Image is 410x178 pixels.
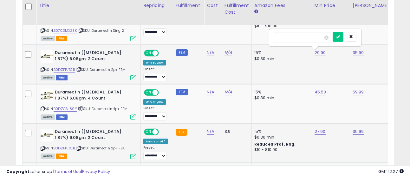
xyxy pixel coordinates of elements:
small: FBM [176,49,188,56]
div: Preset: [143,146,168,160]
small: Amazon Fees. [254,9,258,15]
span: FBA [56,36,67,41]
div: Fulfillment Cost [225,2,249,16]
span: OFF [158,129,168,135]
div: ASIN: [41,5,136,40]
span: | SKU: Duramectin 2pk FBA [76,146,125,151]
div: ASIN: [41,129,136,158]
span: OFF [158,51,168,56]
img: 41kgpKbKPPL._SL40_.jpg [41,89,53,102]
b: Duramectin ([MEDICAL_DATA] 1.87%) 6.08gm, 2 Count [55,129,132,142]
a: N/A [225,50,232,56]
span: ON [145,90,153,95]
div: Preset: [143,22,168,36]
span: OFF [158,90,168,95]
div: Min Price [315,2,347,9]
div: $0.30 min [254,134,307,140]
div: Fulfillment [176,2,201,9]
div: seller snap | | [6,169,110,175]
div: 15% [254,50,307,56]
div: [PERSON_NAME] [353,2,390,9]
a: 35.99 [353,50,364,56]
b: Duramectin ([MEDICAL_DATA] 1.87%) 6.08gm, 4 Count [55,89,132,103]
a: B0DZG3J89Y [54,106,77,112]
span: ON [145,129,153,135]
span: FBM [56,114,68,120]
img: 41QApbAO-WL._SL40_.jpg [41,129,53,141]
a: N/A [207,89,214,95]
small: FBM [176,89,188,95]
strong: Copyright [6,168,29,175]
div: ASIN: [41,89,136,119]
div: Win BuyBox [143,60,166,65]
a: B07C3MX23K [54,28,77,33]
a: N/A [207,50,214,56]
span: All listings currently available for purchase on Amazon [41,75,55,80]
div: 3.9 [225,129,247,134]
a: N/A [225,89,232,95]
a: B0DZFPJTCB [54,146,75,151]
a: Terms of Use [54,168,81,175]
span: All listings currently available for purchase on Amazon [41,36,55,41]
div: Amazon Fees [254,2,309,9]
a: 45.50 [315,89,326,95]
div: Amazon AI * [143,139,168,144]
b: Reduced Prof. Rng. [254,141,296,147]
a: N/A [207,128,214,135]
span: All listings currently available for purchase on Amazon [41,154,55,159]
a: 35.99 [353,128,364,135]
span: All listings currently available for purchase on Amazon [41,114,55,120]
div: 15% [254,89,307,95]
span: | SKU: Duramectin 4pk FBM [78,106,127,111]
div: Title [39,2,138,9]
small: FBA [176,129,187,136]
span: FBM [56,75,68,80]
span: FBA [56,154,67,159]
a: 59.99 [353,89,364,95]
div: Cost [207,2,219,9]
div: Win BuyBox [143,99,166,105]
div: $10 - $10.90 [254,24,307,29]
a: 29.90 [315,50,326,56]
a: Privacy Policy [82,168,110,175]
div: 15% [254,129,307,134]
img: 41QApbAO-WL._SL40_.jpg [41,50,53,63]
div: $0.30 min [254,95,307,101]
span: ON [145,51,153,56]
div: Preset: [143,67,168,81]
a: B0DZFPJTCB [54,67,75,72]
div: ASIN: [41,50,136,79]
div: Repricing [143,2,170,9]
a: 27.90 [315,128,326,135]
span: | SKU: Duramectin Sing 2 [78,28,124,33]
span: | SKU: Duramectin 2pk FBM [76,67,126,72]
div: $10 - $10.90 [254,147,307,153]
span: 2025-10-14 12:27 GMT [378,168,404,175]
div: Preset: [143,106,168,120]
b: Duramectin ([MEDICAL_DATA] 1.87%) 6.08gm, 2 Count [55,50,132,63]
div: $0.30 min [254,56,307,62]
